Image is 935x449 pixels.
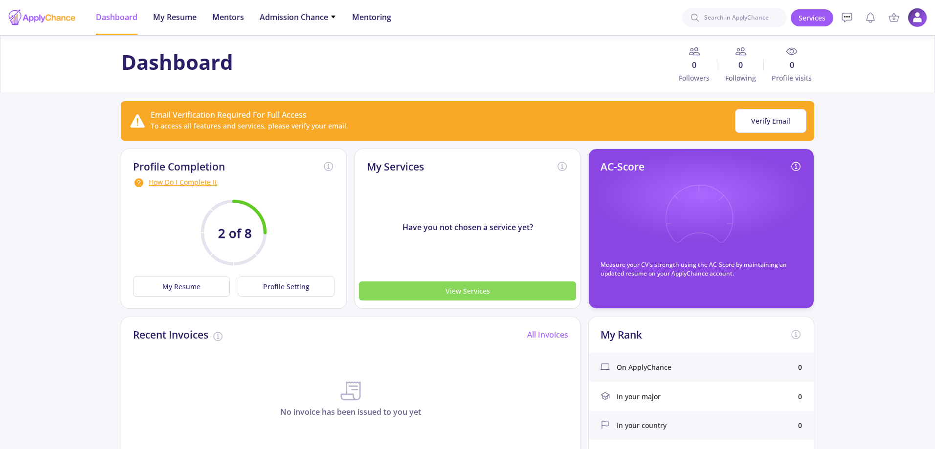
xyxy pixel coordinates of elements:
[798,391,802,402] div: 0
[352,11,391,23] span: Mentoring
[151,109,348,121] div: Email Verification Required For Full Access
[601,329,642,341] h2: My Rank
[218,225,252,242] text: 2 of 8
[617,420,667,430] span: In your country
[717,59,764,71] span: 0
[359,285,576,296] a: View Services
[601,161,645,173] h2: AC-Score
[367,161,424,173] h2: My Services
[798,420,802,430] div: 0
[798,362,802,372] div: 0
[527,329,568,340] a: All Invoices
[151,121,348,131] div: To access all features and services, please verify your email.
[153,11,197,23] span: My Resume
[234,277,334,297] a: Profile Setting
[133,329,208,341] h2: Recent Invoices
[791,9,833,26] a: Services
[212,11,244,23] span: Mentors
[617,362,671,372] span: On ApplyChance
[617,391,661,402] span: In your major
[133,277,230,297] button: My Resume
[359,281,576,300] button: View Services
[260,11,336,23] span: Admission Chance
[355,221,580,233] p: Have you not chosen a service yet?
[96,11,137,23] span: Dashboard
[121,50,233,74] h1: Dashboard
[735,109,806,133] button: Verify Email
[238,277,334,297] button: Profile Setting
[133,161,225,173] h2: Profile Completion
[671,59,717,71] span: 0
[717,73,764,83] span: Following
[133,277,234,297] a: My Resume
[133,177,334,189] div: How Do I Complete It
[682,8,787,27] input: Search in ApplyChance
[601,260,802,278] p: Measure your CV's strength using the AC-Score by maintaining an updated resume on your ApplyChanc...
[764,73,814,83] span: Profile visits
[121,406,580,418] p: No invoice has been issued to you yet
[764,59,814,71] span: 0
[671,73,717,83] span: Followers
